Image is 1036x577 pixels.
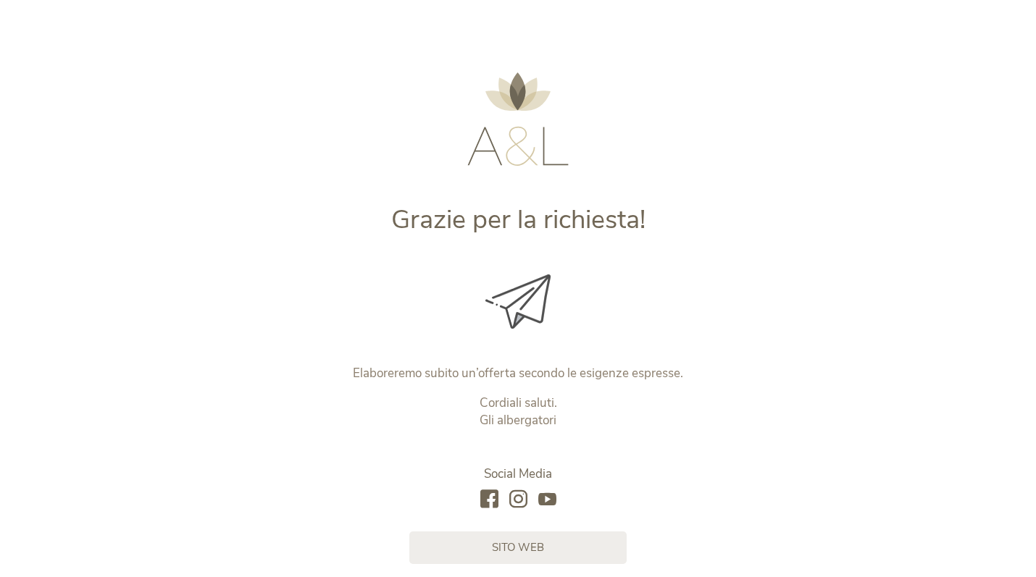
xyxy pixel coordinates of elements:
[538,490,556,510] a: youtube
[409,531,627,564] a: sito web
[485,274,551,329] img: Grazie per la richiesta!
[391,202,646,237] span: Grazie per la richiesta!
[467,72,569,166] img: AMONTI & LUNARIS Wellnessresort
[509,490,527,510] a: instagram
[216,365,821,382] p: Elaboreremo subito un’offerta secondo le esigenze espresse.
[484,466,552,482] span: Social Media
[480,490,498,510] a: facebook
[492,540,544,555] span: sito web
[216,395,821,429] p: Cordiali saluti. Gli albergatori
